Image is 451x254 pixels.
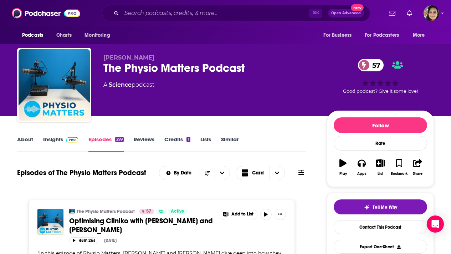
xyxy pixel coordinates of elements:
span: Active [171,208,184,215]
button: Bookmark [390,154,408,180]
span: [PERSON_NAME] [103,54,154,61]
a: Show notifications dropdown [386,7,398,19]
img: Podchaser Pro [66,137,78,143]
button: Show More Button [220,209,257,220]
button: 48m 26s [69,237,98,244]
a: Show notifications dropdown [404,7,415,19]
img: tell me why sparkle [364,204,370,210]
span: 57 [365,59,384,71]
button: open menu [80,29,119,42]
span: More [413,30,425,40]
a: 57 [358,59,384,71]
div: 1 [186,137,190,142]
a: The Physio Matters Podcast [77,209,135,214]
div: List [378,172,383,176]
span: Card [252,171,264,176]
div: Rate [334,136,427,151]
button: Export One-Sheet [334,240,427,254]
h2: Choose List sort [159,166,230,180]
button: open menu [159,171,200,176]
button: Apps [352,154,371,180]
span: Logged in as shelbyjanner [424,5,439,21]
span: Add to List [231,212,253,217]
button: List [371,154,390,180]
button: tell me why sparkleTell Me Why [334,199,427,214]
span: New [351,4,364,11]
button: Show More Button [275,209,286,220]
span: For Podcasters [365,30,399,40]
button: open menu [318,29,360,42]
span: 57 [146,208,151,215]
button: open menu [360,29,409,42]
a: Credits1 [164,136,190,152]
span: Charts [56,30,72,40]
div: 299 [115,137,124,142]
button: Open AdvancedNew [328,9,364,17]
h1: Episodes of The Physio Matters Podcast [17,168,146,177]
button: Show profile menu [424,5,439,21]
span: Podcasts [22,30,43,40]
a: Active [168,209,187,214]
a: Optimising Cliniko with [PERSON_NAME] and [PERSON_NAME] [69,217,215,234]
a: Contact This Podcast [334,220,427,234]
a: Similar [221,136,239,152]
button: open menu [408,29,434,42]
button: Share [409,154,427,180]
button: Sort Direction [200,166,215,180]
a: Lists [200,136,211,152]
span: ⌘ K [309,9,322,18]
div: Share [413,172,422,176]
a: Episodes299 [88,136,124,152]
a: Charts [52,29,76,42]
span: Open Advanced [331,11,361,15]
div: Apps [357,172,367,176]
input: Search podcasts, credits, & more... [122,7,309,19]
img: The Physio Matters Podcast [69,209,75,214]
div: Open Intercom Messenger [427,215,444,233]
span: Good podcast? Give it some love! [343,88,418,94]
img: Optimising Cliniko with Jack Chew and Rob Beaven [37,209,63,235]
div: 57Good podcast? Give it some love! [327,54,434,98]
img: Podchaser - Follow, Share and Rate Podcasts [12,6,80,20]
span: For Business [323,30,352,40]
img: The Physio Matters Podcast [19,49,90,121]
button: Choose View [236,166,285,180]
a: Science [109,81,132,88]
span: Optimising Cliniko with [PERSON_NAME] and [PERSON_NAME] [69,217,213,234]
button: open menu [17,29,52,42]
a: About [17,136,33,152]
a: 57 [139,209,154,214]
img: User Profile [424,5,439,21]
div: A podcast [103,81,154,89]
div: Bookmark [391,172,408,176]
span: Monitoring [84,30,110,40]
div: Search podcasts, credits, & more... [102,5,370,21]
button: Follow [334,117,427,133]
a: Reviews [134,136,154,152]
span: By Date [174,171,194,176]
button: Play [334,154,352,180]
span: Tell Me Why [373,204,397,210]
div: Play [339,172,347,176]
a: InsightsPodchaser Pro [43,136,78,152]
button: open menu [215,166,230,180]
div: [DATE] [104,238,117,243]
